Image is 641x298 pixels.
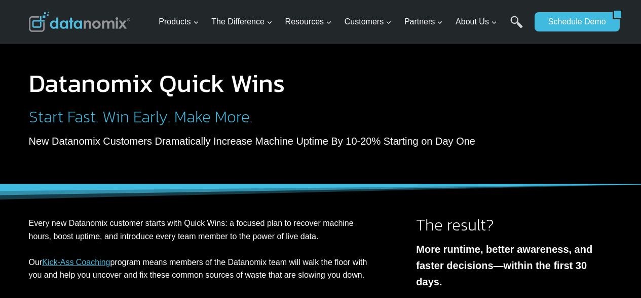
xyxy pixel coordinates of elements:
[29,217,376,282] p: Every new Datanomix customer starts with Quick Wins: a focused plan to recover machine hours, boo...
[416,217,612,233] h2: The result?
[29,71,502,96] h1: Datanomix Quick Wins
[510,16,523,39] a: Search
[211,15,273,28] span: The Difference
[535,12,613,31] a: Schedule Demo
[345,15,392,28] span: Customers
[42,258,110,267] a: Kick-Ass Coaching
[29,133,502,149] p: New Datanomix Customers Dramatically Increase Machine Uptime By 10-20% Starting on Day One
[29,109,502,125] h2: Start Fast. Win Early. Make More.
[285,15,332,28] span: Resources
[456,15,497,28] span: About Us
[29,12,130,32] img: Datanomix
[155,6,530,39] nav: Primary Navigation
[159,15,199,28] span: Products
[404,15,443,28] span: Partners
[416,244,592,287] strong: More runtime, better awareness, and faster decisions—within the first 30 days.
